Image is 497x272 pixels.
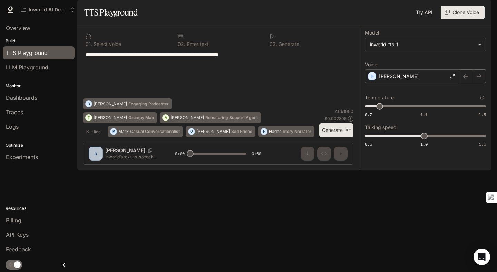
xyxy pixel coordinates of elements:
p: Engaging Podcaster [128,102,169,106]
div: inworld-tts-1 [365,38,486,51]
button: HHadesStory Narrator [258,126,314,137]
div: O [188,126,195,137]
p: 0 2 . [178,42,185,47]
div: T [86,112,92,123]
div: D [86,98,92,109]
p: Talking speed [365,125,397,130]
button: MMarkCasual Conversationalist [108,126,183,137]
button: A[PERSON_NAME]Reassuring Support Agent [160,112,261,123]
div: M [110,126,117,137]
button: Open workspace menu [18,3,78,17]
p: Hades [269,129,281,134]
a: Try API [413,6,435,19]
p: [PERSON_NAME] [170,116,204,120]
p: Temperature [365,95,394,100]
span: 0.7 [365,111,372,117]
span: 1.5 [479,111,486,117]
span: 1.5 [479,141,486,147]
p: Model [365,30,379,35]
span: 1.0 [420,141,428,147]
p: [PERSON_NAME] [379,73,419,80]
button: D[PERSON_NAME]Engaging Podcaster [83,98,172,109]
button: Hide [83,126,105,137]
p: Select voice [92,42,121,47]
p: Mark [118,129,129,134]
p: Grumpy Man [128,116,154,120]
p: Story Narrator [283,129,311,134]
button: T[PERSON_NAME]Grumpy Man [83,112,157,123]
p: Voice [365,62,377,67]
h1: TTS Playground [84,6,138,19]
p: [PERSON_NAME] [94,102,127,106]
p: Generate [277,42,299,47]
p: Sad Friend [231,129,252,134]
p: ⌘⏎ [345,128,351,132]
p: 0 1 . [86,42,92,47]
div: inworld-tts-1 [370,41,475,48]
span: 0.5 [365,141,372,147]
div: Open Intercom Messenger [474,249,490,265]
div: H [261,126,267,137]
span: 1.1 [420,111,428,117]
p: [PERSON_NAME] [196,129,230,134]
p: Enter text [185,42,209,47]
p: Inworld AI Demos [29,7,67,13]
button: Generate⌘⏎ [319,123,353,137]
p: Reassuring Support Agent [205,116,258,120]
button: O[PERSON_NAME]Sad Friend [186,126,255,137]
button: Clone Voice [441,6,485,19]
button: Reset to default [478,94,486,101]
p: Casual Conversationalist [130,129,180,134]
p: [PERSON_NAME] [94,116,127,120]
div: A [163,112,169,123]
p: 0 3 . [270,42,277,47]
